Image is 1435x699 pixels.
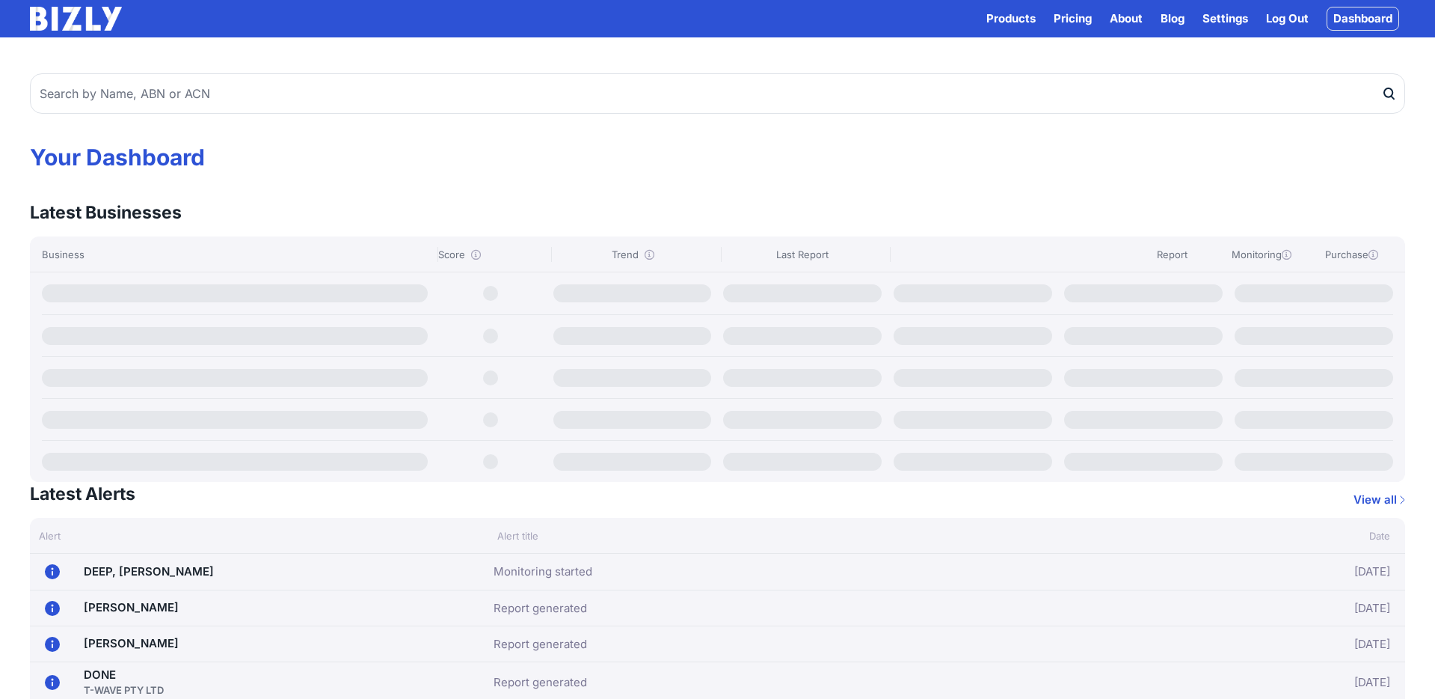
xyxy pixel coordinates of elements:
[30,528,488,543] div: Alert
[1309,247,1393,262] div: Purchase
[42,247,431,262] div: Business
[494,674,587,692] a: Report generated
[437,247,544,262] div: Score
[551,247,715,262] div: Trend
[1166,668,1390,698] div: [DATE]
[1220,247,1303,262] div: Monitoring
[84,564,214,579] a: DEEP, [PERSON_NAME]
[30,201,182,225] h3: Latest Businesses
[1166,596,1390,620] div: [DATE]
[1176,528,1406,543] div: Date
[84,636,179,650] a: [PERSON_NAME]
[1266,10,1309,28] a: Log Out
[488,528,1176,543] div: Alert title
[721,247,885,262] div: Last Report
[1130,247,1214,262] div: Report
[1054,10,1092,28] a: Pricing
[1202,10,1248,28] a: Settings
[1161,10,1184,28] a: Blog
[1353,491,1405,509] a: View all
[1110,10,1143,28] a: About
[986,10,1036,28] button: Products
[30,73,1405,114] input: Search by Name, ABN or ACN
[30,482,135,506] h3: Latest Alerts
[84,683,164,698] div: T-WAVE PTY LTD
[494,599,587,617] a: Report generated
[84,668,164,698] a: DONET-WAVE PTY LTD
[494,635,587,653] a: Report generated
[1166,632,1390,656] div: [DATE]
[1327,7,1399,31] a: Dashboard
[84,600,179,614] a: [PERSON_NAME]
[30,144,1405,171] h1: Your Dashboard
[1166,560,1390,584] div: [DATE]
[494,563,592,581] a: Monitoring started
